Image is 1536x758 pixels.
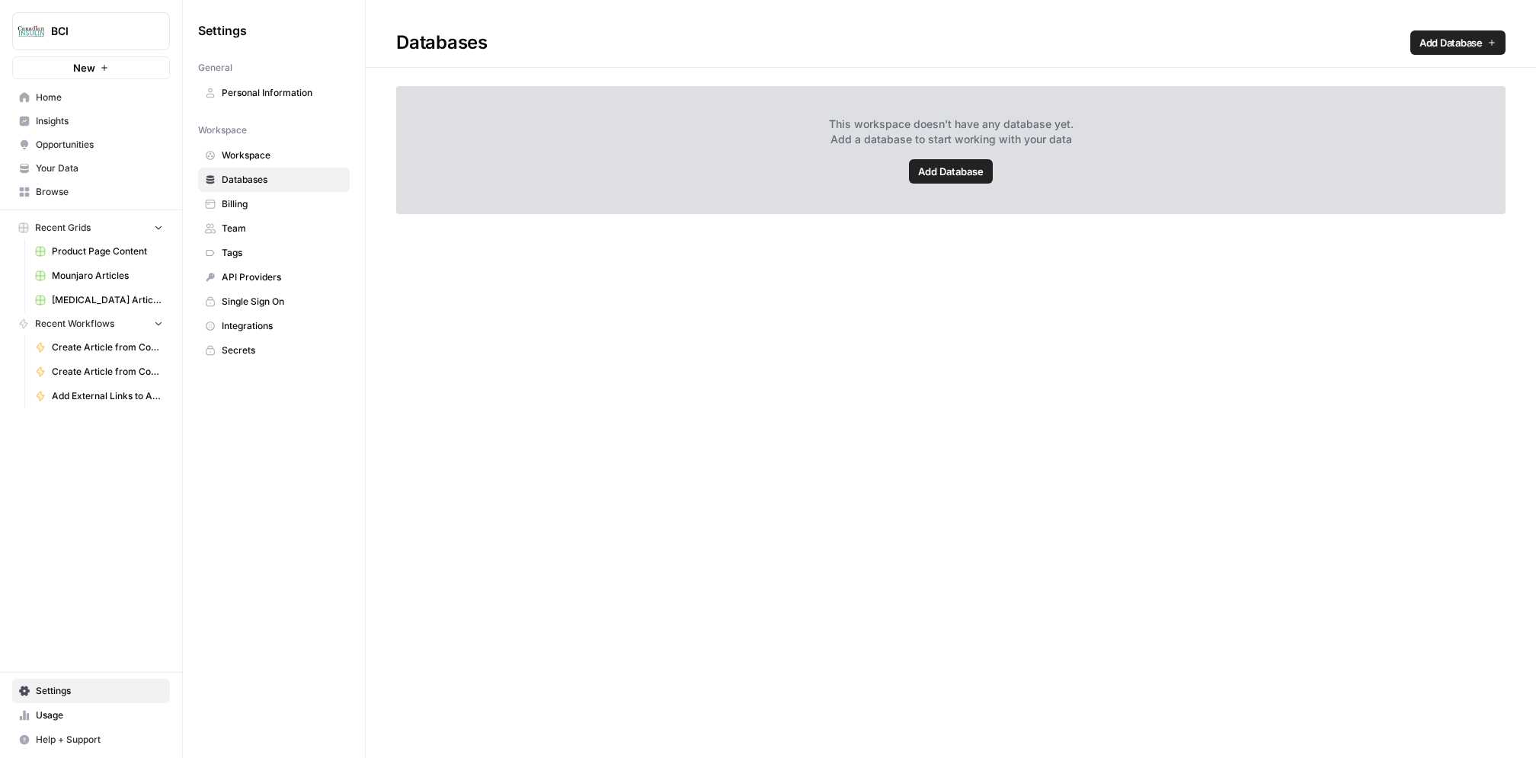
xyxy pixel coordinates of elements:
button: Recent Workflows [12,312,170,335]
span: Settings [36,684,163,698]
span: Workspace [222,149,343,162]
a: Integrations [198,314,350,338]
span: Product Page Content [52,245,163,258]
span: [MEDICAL_DATA] Articles [52,293,163,307]
a: Usage [12,703,170,728]
span: Usage [36,708,163,722]
span: Settings [198,21,247,40]
a: Add Database [909,159,993,184]
img: BCI Logo [18,18,45,45]
button: Help + Support [12,728,170,752]
span: New [73,60,95,75]
a: Insights [12,109,170,133]
span: Secrets [222,344,343,357]
span: Help + Support [36,733,163,747]
span: Add External Links to Article [52,389,163,403]
span: Home [36,91,163,104]
a: Settings [12,679,170,703]
button: New [12,56,170,79]
a: Your Data [12,156,170,181]
div: Databases [366,30,1536,55]
a: [MEDICAL_DATA] Articles [28,288,170,312]
span: Personal Information [222,86,343,100]
a: Databases [198,168,350,192]
button: Recent Grids [12,216,170,239]
span: Browse [36,185,163,199]
a: API Providers [198,265,350,289]
span: Recent Grids [35,221,91,235]
span: Integrations [222,319,343,333]
a: Create Article from Content Brief - [MEDICAL_DATA] [28,335,170,360]
a: Mounjaro Articles [28,264,170,288]
a: Tags [198,241,350,265]
span: Add Database [918,164,984,179]
span: Single Sign On [222,295,343,309]
span: Workspace [198,123,247,137]
a: Team [198,216,350,241]
a: Billing [198,192,350,216]
span: Create Article from Content Brief - [MEDICAL_DATA] [52,341,163,354]
span: Tags [222,246,343,260]
a: Workspace [198,143,350,168]
span: Recent Workflows [35,317,114,331]
span: This workspace doesn't have any database yet. Add a database to start working with your data [829,117,1074,147]
span: Your Data [36,162,163,175]
span: Databases [222,173,343,187]
a: Add External Links to Article [28,384,170,408]
span: Add Database [1419,35,1483,50]
a: Opportunities [12,133,170,157]
a: Browse [12,180,170,204]
span: Team [222,222,343,235]
span: BCI [51,24,143,39]
span: Opportunities [36,138,163,152]
span: General [198,61,232,75]
span: API Providers [222,270,343,284]
a: Home [12,85,170,110]
span: Mounjaro Articles [52,269,163,283]
span: Billing [222,197,343,211]
a: Product Page Content [28,239,170,264]
a: Single Sign On [198,289,350,314]
a: Secrets [198,338,350,363]
span: Create Article from Content Brief - [PERSON_NAME] [52,365,163,379]
button: Workspace: BCI [12,12,170,50]
a: Add Database [1410,30,1506,55]
span: Insights [36,114,163,128]
a: Create Article from Content Brief - [PERSON_NAME] [28,360,170,384]
a: Personal Information [198,81,350,105]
